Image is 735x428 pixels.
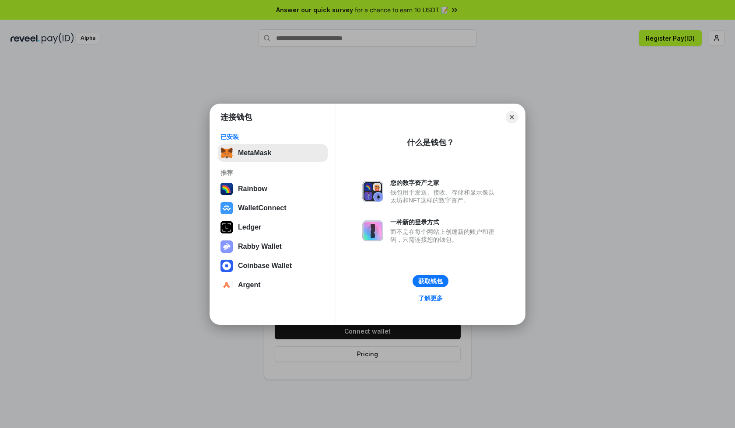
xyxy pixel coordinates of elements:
[362,181,383,202] img: svg+xml,%3Csvg%20xmlns%3D%22http%3A%2F%2Fwww.w3.org%2F2000%2Fsvg%22%20fill%3D%22none%22%20viewBox...
[506,111,518,123] button: Close
[362,220,383,241] img: svg+xml,%3Csvg%20xmlns%3D%22http%3A%2F%2Fwww.w3.org%2F2000%2Fsvg%22%20fill%3D%22none%22%20viewBox...
[407,137,454,148] div: 什么是钱包？
[238,262,292,270] div: Coinbase Wallet
[218,257,328,275] button: Coinbase Wallet
[218,276,328,294] button: Argent
[220,183,233,195] img: svg+xml,%3Csvg%20width%3D%22120%22%20height%3D%22120%22%20viewBox%3D%220%200%20120%20120%22%20fil...
[218,238,328,255] button: Rabby Wallet
[238,185,267,193] div: Rainbow
[220,169,325,177] div: 推荐
[238,204,287,212] div: WalletConnect
[220,147,233,159] img: svg+xml,%3Csvg%20fill%3D%22none%22%20height%3D%2233%22%20viewBox%3D%220%200%2035%2033%22%20width%...
[238,281,261,289] div: Argent
[220,221,233,233] img: svg+xml,%3Csvg%20xmlns%3D%22http%3A%2F%2Fwww.w3.org%2F2000%2Fsvg%22%20width%3D%2228%22%20height%3...
[390,188,499,204] div: 钱包用于发送、接收、存储和显示像以太坊和NFT这样的数字资产。
[220,260,233,272] img: svg+xml,%3Csvg%20width%3D%2228%22%20height%3D%2228%22%20viewBox%3D%220%200%2028%2028%22%20fill%3D...
[418,294,443,302] div: 了解更多
[238,223,261,231] div: Ledger
[390,228,499,244] div: 而不是在每个网站上创建新的账户和密码，只需连接您的钱包。
[413,275,448,287] button: 获取钱包
[218,219,328,236] button: Ledger
[218,144,328,162] button: MetaMask
[220,240,233,253] img: svg+xml,%3Csvg%20xmlns%3D%22http%3A%2F%2Fwww.w3.org%2F2000%2Fsvg%22%20fill%3D%22none%22%20viewBox...
[220,133,325,141] div: 已安装
[413,292,448,304] a: 了解更多
[220,202,233,214] img: svg+xml,%3Csvg%20width%3D%2228%22%20height%3D%2228%22%20viewBox%3D%220%200%2028%2028%22%20fill%3D...
[238,243,282,251] div: Rabby Wallet
[390,218,499,226] div: 一种新的登录方式
[220,112,252,122] h1: 连接钱包
[218,199,328,217] button: WalletConnect
[390,179,499,187] div: 您的数字资产之家
[238,149,271,157] div: MetaMask
[218,180,328,198] button: Rainbow
[418,277,443,285] div: 获取钱包
[220,279,233,291] img: svg+xml,%3Csvg%20width%3D%2228%22%20height%3D%2228%22%20viewBox%3D%220%200%2028%2028%22%20fill%3D...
